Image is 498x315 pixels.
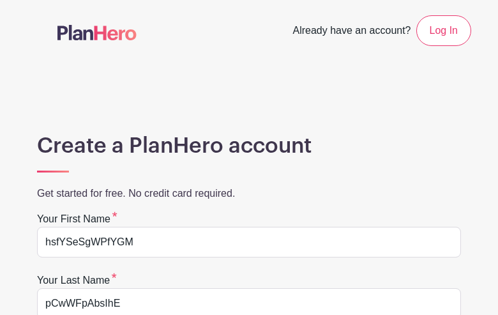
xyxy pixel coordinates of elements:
[57,25,137,40] img: logo-507f7623f17ff9eddc593b1ce0a138ce2505c220e1c5a4e2b4648c50719b7d32.svg
[416,15,471,46] a: Log In
[37,211,117,227] label: Your first name
[37,133,461,158] h1: Create a PlanHero account
[37,227,461,257] input: e.g. Julie
[293,18,411,46] span: Already have an account?
[37,186,461,201] p: Get started for free. No credit card required.
[37,273,117,288] label: Your last name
